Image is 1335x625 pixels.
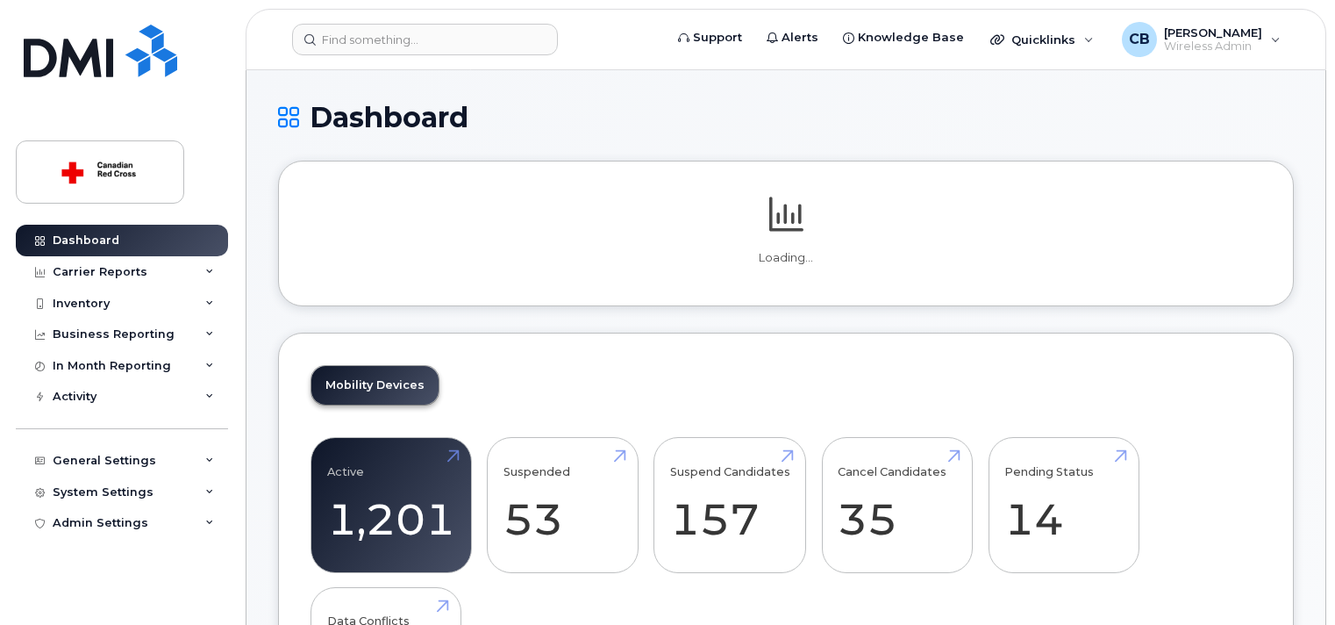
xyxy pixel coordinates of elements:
[838,448,956,564] a: Cancel Candidates 35
[278,102,1294,133] h1: Dashboard
[311,250,1261,266] p: Loading...
[670,448,790,564] a: Suspend Candidates 157
[1004,448,1123,564] a: Pending Status 14
[503,448,622,564] a: Suspended 53
[311,366,439,405] a: Mobility Devices
[327,448,455,564] a: Active 1,201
